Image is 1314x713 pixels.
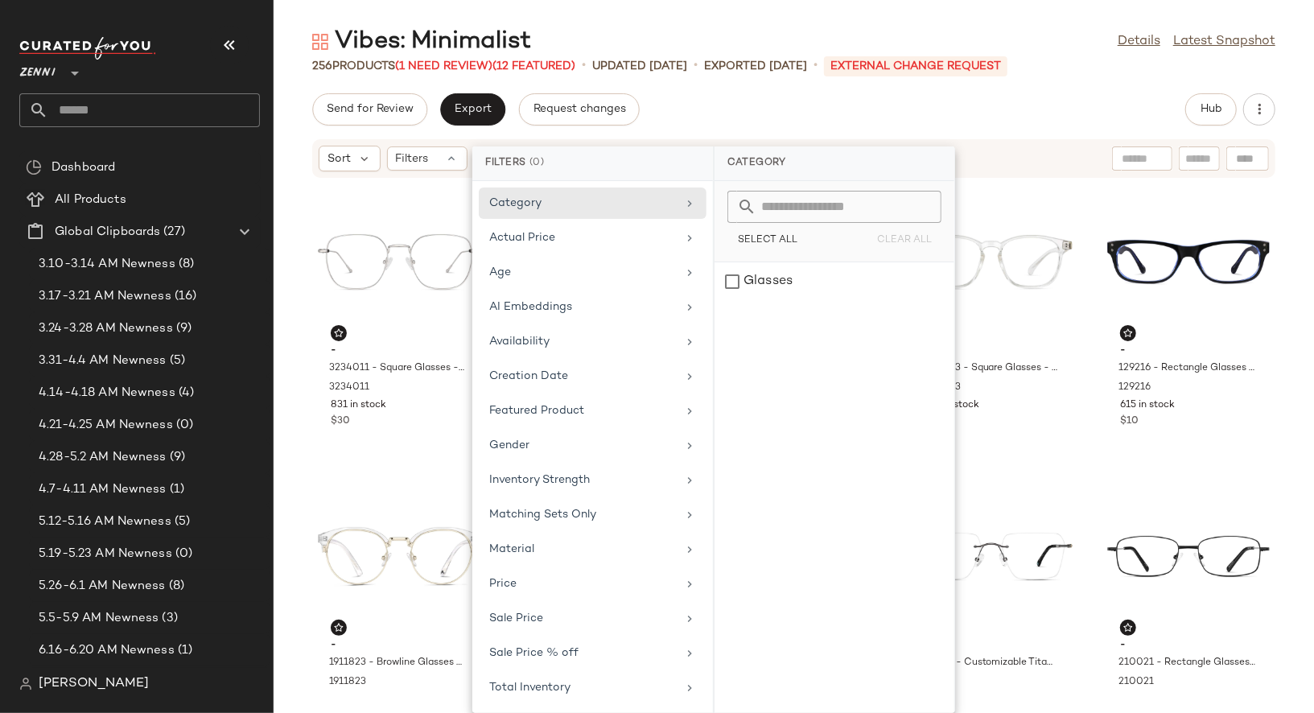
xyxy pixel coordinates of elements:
[704,58,807,75] p: Exported [DATE]
[318,482,480,632] img: 1911823-eyeglasses-front-view.jpg
[167,448,185,467] span: (9)
[921,361,1058,376] span: 2031923 - Square Glasses - Clear - Plastic
[1123,623,1133,633] img: svg%3e
[19,678,32,690] img: svg%3e
[312,58,575,75] div: Products
[318,188,480,337] img: 3234011-eyeglasses-front-view.jpg
[489,299,677,315] div: AI Embeddings
[489,472,677,488] div: Inventory Strength
[1120,638,1257,653] span: -
[331,414,350,429] span: $30
[1120,398,1175,413] span: 615 in stock
[175,641,192,660] span: (1)
[166,577,184,596] span: (8)
[923,344,1060,358] span: -
[334,623,344,633] img: svg%3e
[39,609,159,628] span: 5.5-5.9 AM Newness
[529,156,545,171] span: (0)
[39,674,149,694] span: [PERSON_NAME]
[19,37,156,60] img: cfy_white_logo.C9jOOHJF.svg
[312,60,332,72] span: 256
[175,384,194,402] span: (4)
[1120,344,1257,358] span: -
[1185,93,1237,126] button: Hub
[1200,103,1222,116] span: Hub
[39,513,171,531] span: 5.12-5.16 AM Newness
[331,344,468,358] span: -
[472,146,713,181] div: Filters
[55,191,126,209] span: All Products
[1107,482,1270,632] img: 210021-eyeglasses-front-view.jpg
[39,448,167,467] span: 4.28-5.2 AM Newness
[160,223,185,241] span: (27)
[55,223,160,241] span: Global Clipboards
[19,55,56,84] span: Zenni
[173,319,192,338] span: (9)
[173,416,193,435] span: (0)
[39,641,175,660] span: 6.16-6.20 AM Newness
[326,103,414,116] span: Send for Review
[814,56,818,76] span: •
[737,235,797,246] span: Select All
[331,398,386,413] span: 831 in stock
[395,60,492,72] span: (1 Need Review)
[334,328,344,338] img: svg%3e
[39,287,171,306] span: 3.17-3.21 AM Newness
[489,229,677,246] div: Actual Price
[694,56,698,76] span: •
[1123,328,1133,338] img: svg%3e
[329,675,366,690] span: 1911823
[51,159,115,177] span: Dashboard
[312,26,531,58] div: Vibes: Minimalist
[1118,675,1154,690] span: 210021
[824,56,1007,76] p: External Change Request
[167,480,184,499] span: (1)
[39,255,175,274] span: 3.10-3.14 AM Newness
[39,384,175,402] span: 4.14-4.18 AM Newness
[489,645,677,661] div: Sale Price % off
[171,513,190,531] span: (5)
[454,103,492,116] span: Export
[1118,361,1255,376] span: 129216 - Rectangle Glasses - Blue - Plastic
[489,195,677,212] div: Category
[582,56,586,76] span: •
[592,58,687,75] p: updated [DATE]
[159,609,178,628] span: (3)
[39,577,166,596] span: 5.26-6.1 AM Newness
[329,361,466,376] span: 3234011 - Square Glasses - Silver - Stainless Steel
[1120,693,1173,707] span: 771 in stock
[1173,32,1275,52] a: Latest Snapshot
[329,656,466,670] span: 1911823 - Browline Glasses - Clear - Mixed
[1118,656,1255,670] span: 210021 - Rectangle Glasses - Black - FlexTitanium
[1107,188,1270,337] img: 129216-eyeglasses-front-view.jpg
[489,575,677,592] div: Price
[921,656,1058,670] span: 374312 - Customizable Titanium Rimless Glasses - Gray - Titanium
[492,60,575,72] span: (12 Featured)
[715,146,954,181] div: Category
[489,264,677,281] div: Age
[1120,414,1139,429] span: $10
[39,545,172,563] span: 5.19-5.23 AM Newness
[923,638,1060,653] span: -
[327,150,351,167] span: Sort
[171,287,197,306] span: (16)
[175,255,194,274] span: (8)
[489,368,677,385] div: Creation Date
[39,352,167,370] span: 3.31-4.4 AM Newness
[489,679,677,696] div: Total Inventory
[39,480,167,499] span: 4.7-4.11 AM Newness
[489,402,677,419] div: Featured Product
[167,352,185,370] span: (5)
[312,34,328,50] img: svg%3e
[39,319,173,338] span: 3.24-3.28 AM Newness
[519,93,640,126] button: Request changes
[39,416,173,435] span: 4.21-4.25 AM Newness
[396,150,429,167] span: Filters
[489,333,677,350] div: Availability
[533,103,626,116] span: Request changes
[331,638,468,653] span: -
[489,506,677,523] div: Matching Sets Only
[329,381,369,395] span: 3234011
[440,93,505,126] button: Export
[727,229,807,252] button: Select All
